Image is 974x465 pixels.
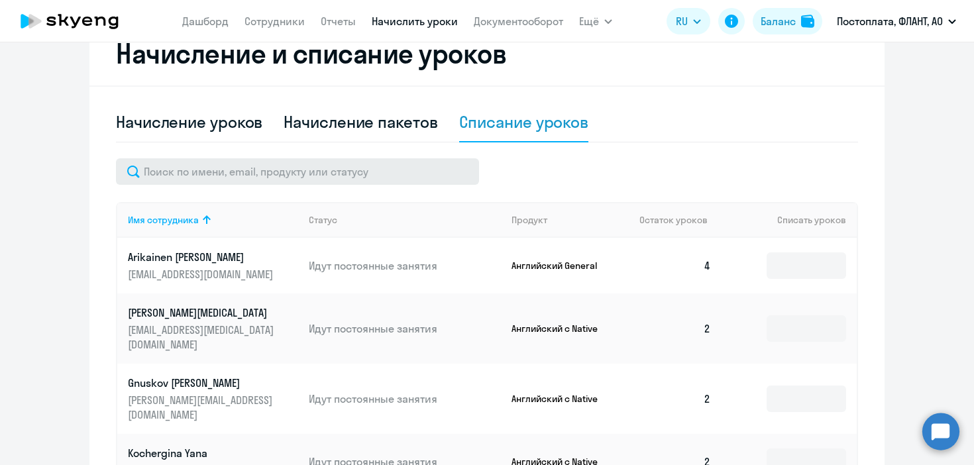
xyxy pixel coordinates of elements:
[801,15,814,28] img: balance
[579,13,599,29] span: Ещё
[512,214,547,226] div: Продукт
[579,8,612,34] button: Ещё
[667,8,710,34] button: RU
[128,446,276,460] p: Kochergina Yana
[116,38,858,70] h2: Начисление и списание уроков
[629,293,722,364] td: 2
[128,250,298,282] a: Arikainen [PERSON_NAME][EMAIL_ADDRESS][DOMAIN_NAME]
[309,214,337,226] div: Статус
[309,258,501,273] p: Идут постоянные занятия
[512,260,611,272] p: Английский General
[761,13,796,29] div: Баланс
[128,267,276,282] p: [EMAIL_ADDRESS][DOMAIN_NAME]
[128,250,276,264] p: Arikainen [PERSON_NAME]
[512,214,629,226] div: Продукт
[639,214,722,226] div: Остаток уроков
[182,15,229,28] a: Дашборд
[837,13,943,29] p: Постоплата, ФЛАНТ, АО
[629,364,722,434] td: 2
[116,158,479,185] input: Поиск по имени, email, продукту или статусу
[321,15,356,28] a: Отчеты
[722,202,857,238] th: Списать уроков
[372,15,458,28] a: Начислить уроки
[512,393,611,405] p: Английский с Native
[244,15,305,28] a: Сотрудники
[309,321,501,336] p: Идут постоянные занятия
[474,15,563,28] a: Документооборот
[128,305,298,352] a: [PERSON_NAME][MEDICAL_DATA][EMAIL_ADDRESS][MEDICAL_DATA][DOMAIN_NAME]
[128,376,298,422] a: Gnuskov [PERSON_NAME][PERSON_NAME][EMAIL_ADDRESS][DOMAIN_NAME]
[753,8,822,34] button: Балансbalance
[128,323,276,352] p: [EMAIL_ADDRESS][MEDICAL_DATA][DOMAIN_NAME]
[128,214,199,226] div: Имя сотрудника
[116,111,262,132] div: Начисление уроков
[629,238,722,293] td: 4
[128,393,276,422] p: [PERSON_NAME][EMAIL_ADDRESS][DOMAIN_NAME]
[128,376,276,390] p: Gnuskov [PERSON_NAME]
[459,111,589,132] div: Списание уроков
[128,214,298,226] div: Имя сотрудника
[128,305,276,320] p: [PERSON_NAME][MEDICAL_DATA]
[676,13,688,29] span: RU
[284,111,437,132] div: Начисление пакетов
[639,214,708,226] span: Остаток уроков
[309,214,501,226] div: Статус
[309,391,501,406] p: Идут постоянные занятия
[830,5,963,37] button: Постоплата, ФЛАНТ, АО
[512,323,611,335] p: Английский с Native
